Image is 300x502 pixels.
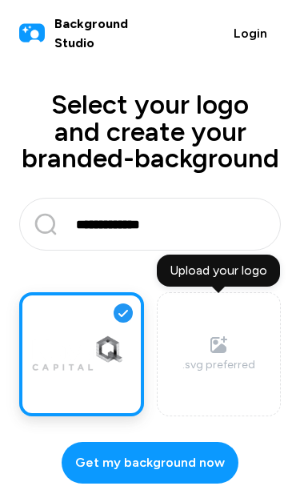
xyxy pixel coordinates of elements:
div: Upload your logo [157,255,280,287]
h1: Select your logo and create your branded-background [19,91,281,171]
span: Get my background now [75,453,225,472]
img: logo [19,21,45,46]
button: Login [220,14,281,53]
div: .svg preferred [182,356,255,373]
span: Background Studio [54,14,161,53]
button: Get my background now [62,442,238,484]
a: Background Studio [19,14,161,53]
img: https://cdn.brandfetch.io/idV2f2gPNl/w/386/h/186/theme/light/logo.png?c=1bxidyHNMuC1HdYYPfgBt [32,331,130,379]
span: Login [234,24,267,43]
